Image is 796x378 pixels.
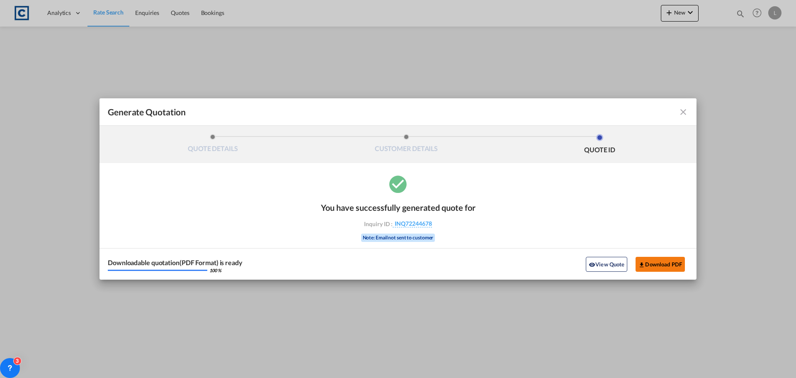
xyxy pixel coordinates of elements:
li: QUOTE ID [503,134,696,156]
md-dialog: Generate QuotationQUOTE ... [99,98,696,280]
md-icon: icon-checkbox-marked-circle [388,173,408,194]
span: Generate Quotation [108,107,186,117]
div: 100 % [209,268,221,273]
md-icon: icon-close fg-AAA8AD cursor m-0 [678,107,688,117]
li: CUSTOMER DETAILS [310,134,503,156]
span: INQ72244678 [393,220,432,227]
button: icon-eyeView Quote [586,257,627,272]
div: Inquiry ID : [350,220,446,227]
md-icon: icon-download [638,261,645,268]
div: You have successfully generated quote for [321,202,476,212]
md-icon: icon-eye [589,261,595,268]
li: QUOTE DETAILS [116,134,310,156]
div: Downloadable quotation(PDF Format) is ready [108,259,243,266]
button: Download PDF [636,257,685,272]
div: Note: Email not sent to customer [361,234,435,242]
